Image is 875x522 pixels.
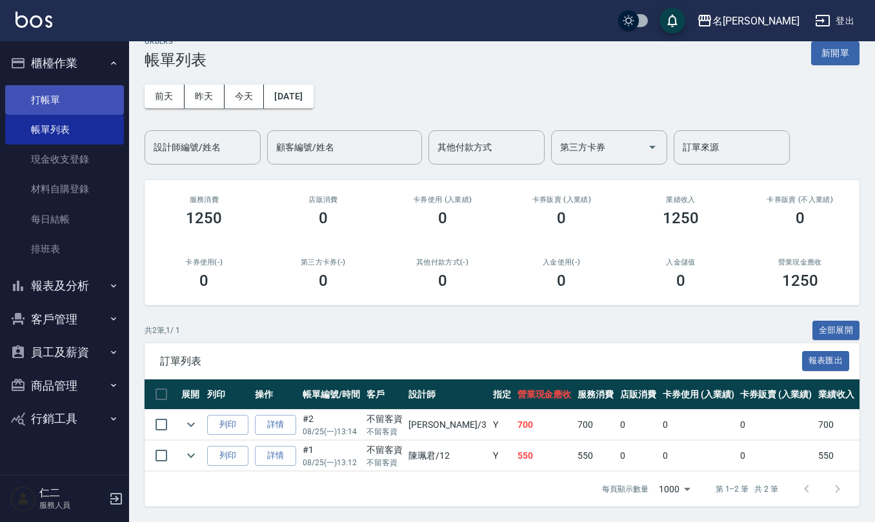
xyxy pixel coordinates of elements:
h3: 0 [438,272,447,290]
h2: 卡券販賣 (不入業績) [756,196,844,204]
button: 櫃檯作業 [5,46,124,80]
td: 0 [617,410,659,440]
p: 每頁顯示數量 [602,483,649,495]
td: Y [490,410,514,440]
h2: 入金使用(-) [518,258,606,266]
p: 不留客資 [367,426,403,437]
td: 陳珮君 /12 [405,441,489,471]
span: 訂單列表 [160,355,802,368]
th: 業績收入 [815,379,858,410]
h2: 入金儲值 [637,258,725,266]
td: 700 [574,410,617,440]
a: 報表匯出 [802,354,850,366]
div: 不留客資 [367,443,403,457]
th: 操作 [252,379,299,410]
img: Logo [15,12,52,28]
th: 設計師 [405,379,489,410]
a: 每日結帳 [5,205,124,234]
h2: 卡券使用(-) [160,258,248,266]
button: 員工及薪資 [5,336,124,369]
td: #1 [299,441,363,471]
button: Open [642,137,663,157]
a: 現金收支登錄 [5,145,124,174]
h2: 業績收入 [637,196,725,204]
p: 第 1–2 筆 共 2 筆 [716,483,778,495]
a: 詳情 [255,446,296,466]
button: [DATE] [264,85,313,108]
td: 550 [514,441,575,471]
th: 列印 [204,379,252,410]
th: 營業現金應收 [514,379,575,410]
td: [PERSON_NAME] /3 [405,410,489,440]
th: 店販消費 [617,379,659,410]
button: 登出 [810,9,860,33]
div: 不留客資 [367,412,403,426]
a: 帳單列表 [5,115,124,145]
td: Y [490,441,514,471]
h2: 營業現金應收 [756,258,844,266]
td: 0 [659,410,738,440]
h2: 卡券販賣 (入業績) [518,196,606,204]
div: 1000 [654,472,695,507]
button: 昨天 [185,85,225,108]
button: save [659,8,685,34]
th: 指定 [490,379,514,410]
h2: 店販消費 [279,196,368,204]
th: 服務消費 [574,379,617,410]
button: 商品管理 [5,369,124,403]
button: 列印 [207,446,248,466]
button: expand row [181,415,201,434]
h3: 1250 [186,209,222,227]
button: 列印 [207,415,248,435]
a: 排班表 [5,234,124,264]
a: 打帳單 [5,85,124,115]
button: 客戶管理 [5,303,124,336]
h3: 服務消費 [160,196,248,204]
p: 08/25 (一) 13:12 [303,457,360,468]
td: #2 [299,410,363,440]
th: 客戶 [363,379,406,410]
a: 詳情 [255,415,296,435]
h2: ORDERS [145,37,206,46]
button: expand row [181,446,201,465]
p: 08/25 (一) 13:14 [303,426,360,437]
td: 700 [514,410,575,440]
div: 名[PERSON_NAME] [712,13,800,29]
button: 報表匯出 [802,351,850,371]
td: 0 [617,441,659,471]
a: 新開單 [811,46,860,59]
p: 共 2 筆, 1 / 1 [145,325,180,336]
th: 卡券使用 (入業績) [659,379,738,410]
button: 全部展開 [812,321,860,341]
h3: 1250 [782,272,818,290]
button: 今天 [225,85,265,108]
h2: 卡券使用 (入業績) [398,196,487,204]
button: 新開單 [811,41,860,65]
h3: 1250 [663,209,699,227]
th: 卡券販賣 (入業績) [737,379,815,410]
td: 0 [737,410,815,440]
h2: 第三方卡券(-) [279,258,368,266]
h2: 其他付款方式(-) [398,258,487,266]
button: 前天 [145,85,185,108]
button: 報表及分析 [5,269,124,303]
p: 服務人員 [39,499,105,511]
img: Person [10,486,36,512]
button: 名[PERSON_NAME] [692,8,805,34]
h3: 0 [319,209,328,227]
h3: 0 [557,209,566,227]
th: 帳單編號/時間 [299,379,363,410]
h3: 0 [796,209,805,227]
td: 0 [659,441,738,471]
h3: 帳單列表 [145,51,206,69]
h3: 0 [319,272,328,290]
h3: 0 [438,209,447,227]
a: 材料自購登錄 [5,174,124,204]
h3: 0 [199,272,208,290]
p: 不留客資 [367,457,403,468]
h5: 仁二 [39,487,105,499]
td: 550 [574,441,617,471]
td: 550 [815,441,858,471]
button: 行銷工具 [5,402,124,436]
td: 0 [737,441,815,471]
